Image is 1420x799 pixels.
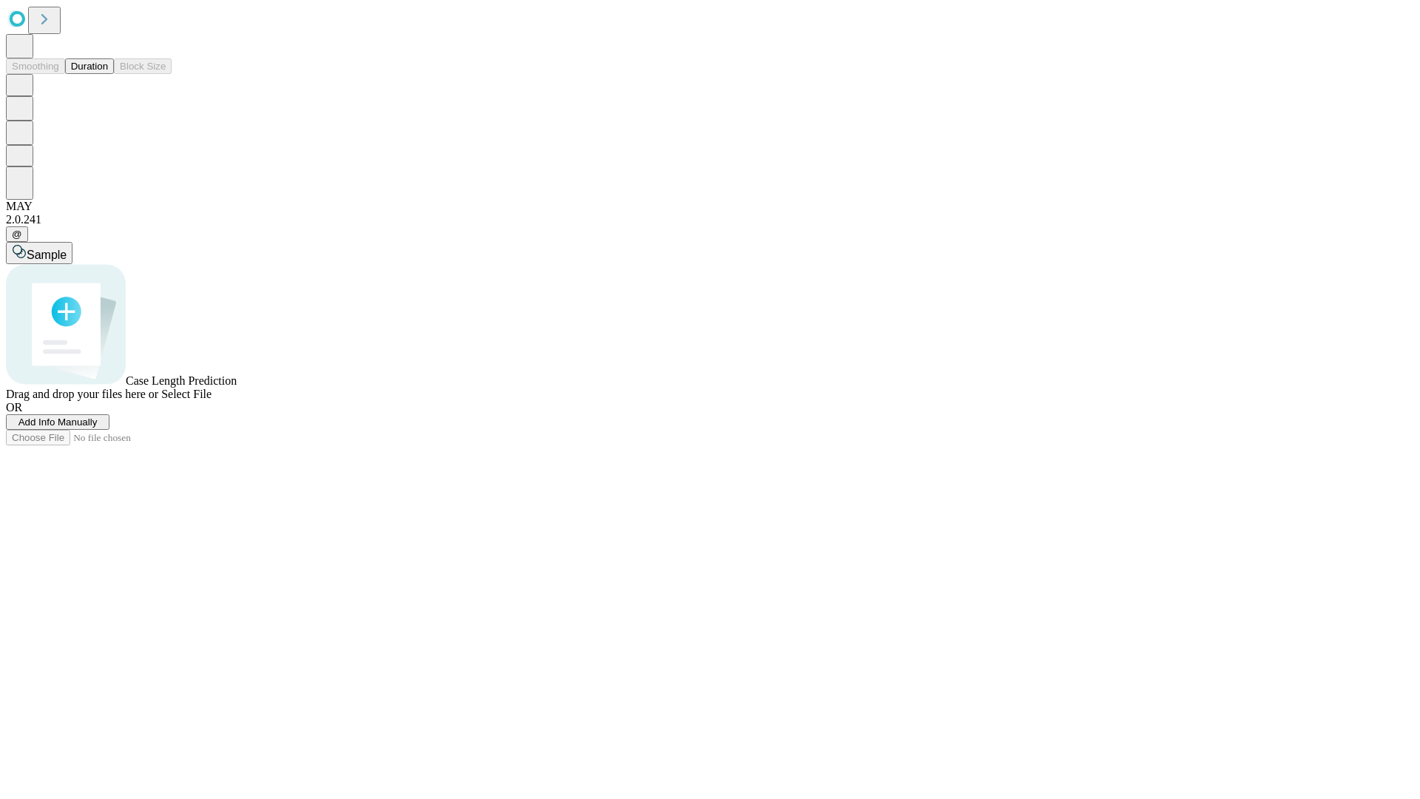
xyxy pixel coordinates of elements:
[6,213,1414,226] div: 2.0.241
[6,200,1414,213] div: MAY
[6,388,158,400] span: Drag and drop your files here or
[126,374,237,387] span: Case Length Prediction
[114,58,172,74] button: Block Size
[12,229,22,240] span: @
[6,242,72,264] button: Sample
[65,58,114,74] button: Duration
[6,401,22,414] span: OR
[18,417,98,428] span: Add Info Manually
[6,414,109,430] button: Add Info Manually
[161,388,212,400] span: Select File
[6,58,65,74] button: Smoothing
[27,249,67,261] span: Sample
[6,226,28,242] button: @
